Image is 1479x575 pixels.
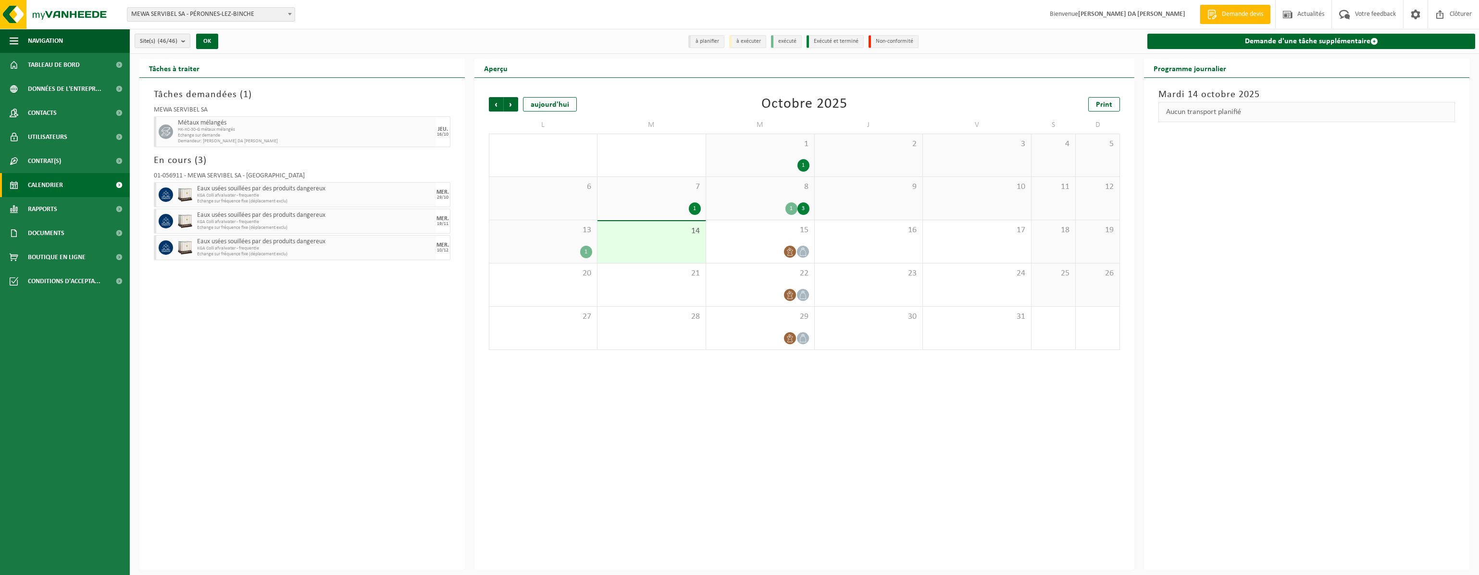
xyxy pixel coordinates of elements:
[140,34,177,49] span: Site(s)
[489,97,503,112] span: Précédent
[602,182,701,192] span: 7
[711,225,809,236] span: 15
[923,116,1032,134] td: V
[197,251,434,257] span: Echange sur fréquence fixe (déplacement exclu)
[178,127,434,133] span: HK-XC-30-G métaux mélangés
[437,222,448,226] div: 19/11
[1088,97,1120,112] a: Print
[197,238,434,246] span: Eaux usées souillées par des produits dangereux
[928,312,1026,322] span: 31
[197,199,434,204] span: Echange sur fréquence fixe (déplacement exclu)
[1081,182,1115,192] span: 12
[436,189,449,195] div: MER.
[198,156,203,165] span: 3
[197,246,434,251] span: KGA Colli afvalwater - frequentie
[28,245,86,269] span: Boutique en ligne
[436,216,449,222] div: MER.
[815,116,923,134] td: J
[158,38,177,44] count: (46/46)
[597,116,706,134] td: M
[729,35,766,48] li: à exécuter
[1076,116,1120,134] td: D
[135,34,190,48] button: Site(s)(46/46)
[711,182,809,192] span: 8
[1144,59,1236,77] h2: Programme journalier
[494,225,592,236] span: 13
[489,116,597,134] td: L
[807,35,864,48] li: Exécuté et terminé
[580,246,592,258] div: 1
[474,59,517,77] h2: Aperçu
[1081,139,1115,150] span: 5
[1096,101,1112,109] span: Print
[1078,11,1185,18] strong: [PERSON_NAME] DA [PERSON_NAME]
[197,212,434,219] span: Eaux usées souillées par des produits dangereux
[28,173,63,197] span: Calendrier
[28,29,63,53] span: Navigation
[28,221,64,245] span: Documents
[178,240,192,255] img: PB-IC-1000-HPE-00-01
[28,53,80,77] span: Tableau de bord
[1036,225,1070,236] span: 18
[139,59,209,77] h2: Tâches à traiter
[820,225,918,236] span: 16
[761,97,847,112] div: Octobre 2025
[154,87,450,102] h3: Tâches demandées ( )
[154,107,450,116] div: MEWA SERVIBEL SA
[711,312,809,322] span: 29
[1036,139,1070,150] span: 4
[494,312,592,322] span: 27
[689,202,701,215] div: 1
[820,312,918,322] span: 30
[523,97,577,112] div: aujourd'hui
[602,268,701,279] span: 21
[820,139,918,150] span: 2
[1147,34,1475,49] a: Demande d'une tâche supplémentaire
[494,182,592,192] span: 6
[127,8,295,21] span: MEWA SERVIBEL SA - PÉRONNES-LEZ-BINCHE
[1036,268,1070,279] span: 25
[797,202,809,215] div: 3
[1032,116,1076,134] td: S
[602,312,701,322] span: 28
[127,7,295,22] span: MEWA SERVIBEL SA - PÉRONNES-LEZ-BINCHE
[28,77,101,101] span: Données de l'entrepr...
[494,268,592,279] span: 20
[28,149,61,173] span: Contrat(s)
[706,116,815,134] td: M
[28,101,57,125] span: Contacts
[196,34,218,49] button: OK
[154,173,450,182] div: 01-056911 - MEWA SERVIBEL SA - [GEOGRAPHIC_DATA]
[437,195,448,200] div: 29/10
[711,139,809,150] span: 1
[178,119,434,127] span: Métaux mélangés
[437,248,448,253] div: 10/12
[1081,225,1115,236] span: 19
[688,35,724,48] li: à planifier
[178,187,192,202] img: PB-IC-1000-HPE-00-01
[711,268,809,279] span: 22
[197,219,434,225] span: KGA Colli afvalwater - frequentie
[28,125,67,149] span: Utilisateurs
[197,193,434,199] span: KGA Colli afvalwater - frequentie
[436,242,449,248] div: MER.
[437,132,448,137] div: 16/10
[178,214,192,228] img: PB-IC-1000-HPE-00-01
[820,182,918,192] span: 9
[28,197,57,221] span: Rapports
[869,35,919,48] li: Non-conformité
[1081,268,1115,279] span: 26
[154,153,450,168] h3: En cours ( )
[928,139,1026,150] span: 3
[1036,182,1070,192] span: 11
[1219,10,1266,19] span: Demande devis
[178,138,434,144] span: Demandeur: [PERSON_NAME] DA [PERSON_NAME]
[197,225,434,231] span: Echange sur fréquence fixe (déplacement exclu)
[928,268,1026,279] span: 24
[928,225,1026,236] span: 17
[1158,102,1455,122] div: Aucun transport planifié
[243,90,249,100] span: 1
[602,226,701,237] span: 14
[28,269,100,293] span: Conditions d'accepta...
[178,133,434,138] span: Echange sur demande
